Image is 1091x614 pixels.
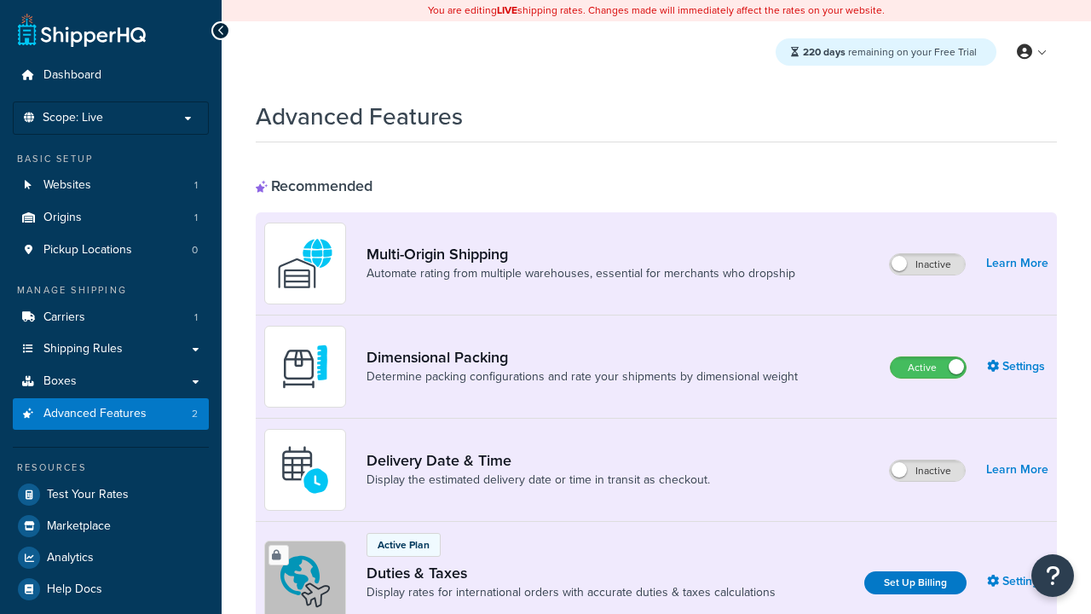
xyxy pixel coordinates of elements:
label: Inactive [890,460,965,481]
a: Shipping Rules [13,333,209,365]
a: Settings [987,570,1048,594]
span: Help Docs [47,582,102,597]
span: Pickup Locations [43,243,132,258]
a: Marketplace [13,511,209,542]
p: Active Plan [378,537,430,553]
span: 2 [192,407,198,421]
a: Dimensional Packing [367,348,798,367]
a: Determine packing configurations and rate your shipments by dimensional weight [367,368,798,385]
label: Active [891,357,966,378]
a: Pickup Locations0 [13,235,209,266]
span: Boxes [43,374,77,389]
strong: 220 days [803,44,846,60]
a: Boxes [13,366,209,397]
span: 0 [192,243,198,258]
li: Pickup Locations [13,235,209,266]
div: Manage Shipping [13,283,209,298]
button: Open Resource Center [1031,554,1074,597]
li: Origins [13,202,209,234]
a: Automate rating from multiple warehouses, essential for merchants who dropship [367,265,795,282]
span: Advanced Features [43,407,147,421]
b: LIVE [497,3,517,18]
li: Websites [13,170,209,201]
img: WatD5o0RtDAAAAAElFTkSuQmCC [275,234,335,293]
a: Set Up Billing [864,571,967,594]
span: 1 [194,178,198,193]
a: Multi-Origin Shipping [367,245,795,264]
span: Carriers [43,310,85,325]
span: Scope: Live [43,111,103,125]
span: Shipping Rules [43,342,123,356]
h1: Advanced Features [256,100,463,133]
a: Display rates for international orders with accurate duties & taxes calculations [367,584,776,601]
a: Dashboard [13,60,209,91]
span: Analytics [47,551,94,565]
a: Learn More [986,458,1048,482]
a: Advanced Features2 [13,398,209,430]
span: remaining on your Free Trial [803,44,977,60]
span: Test Your Rates [47,488,129,502]
a: Display the estimated delivery date or time in transit as checkout. [367,472,710,489]
img: gfkeb5ejjkALwAAAABJRU5ErkJggg== [275,440,335,500]
div: Recommended [256,177,372,195]
span: Origins [43,211,82,225]
li: Carriers [13,302,209,333]
img: DTVBYsAAAAAASUVORK5CYII= [275,337,335,397]
li: Advanced Features [13,398,209,430]
span: Websites [43,178,91,193]
a: Analytics [13,542,209,573]
div: Basic Setup [13,152,209,166]
a: Help Docs [13,574,209,605]
span: 1 [194,211,198,225]
span: 1 [194,310,198,325]
span: Marketplace [47,519,111,534]
a: Test Your Rates [13,479,209,510]
a: Settings [987,355,1048,379]
span: Dashboard [43,68,101,83]
a: Carriers1 [13,302,209,333]
div: Resources [13,460,209,475]
a: Duties & Taxes [367,564,776,582]
a: Websites1 [13,170,209,201]
a: Origins1 [13,202,209,234]
label: Inactive [890,254,965,275]
a: Learn More [986,252,1048,275]
a: Delivery Date & Time [367,451,710,470]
